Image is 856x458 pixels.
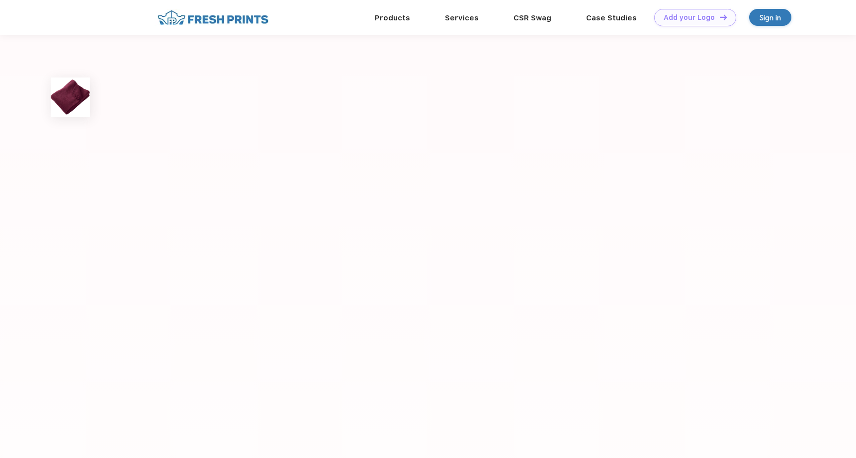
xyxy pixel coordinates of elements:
[375,13,410,22] a: Products
[720,14,727,20] img: DT
[155,9,271,26] img: fo%20logo%202.webp
[749,9,791,26] a: Sign in
[760,12,781,23] div: Sign in
[51,77,90,117] img: func=resize&h=100
[664,13,715,22] div: Add your Logo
